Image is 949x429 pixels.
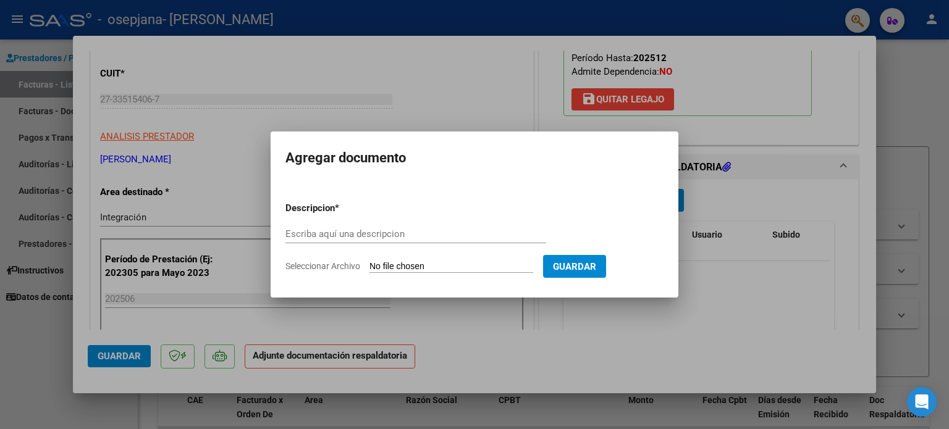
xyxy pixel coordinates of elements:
[553,261,596,272] span: Guardar
[543,255,606,278] button: Guardar
[907,387,937,417] div: Open Intercom Messenger
[285,201,399,215] p: Descripcion
[285,146,664,170] h2: Agregar documento
[285,261,360,271] span: Seleccionar Archivo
